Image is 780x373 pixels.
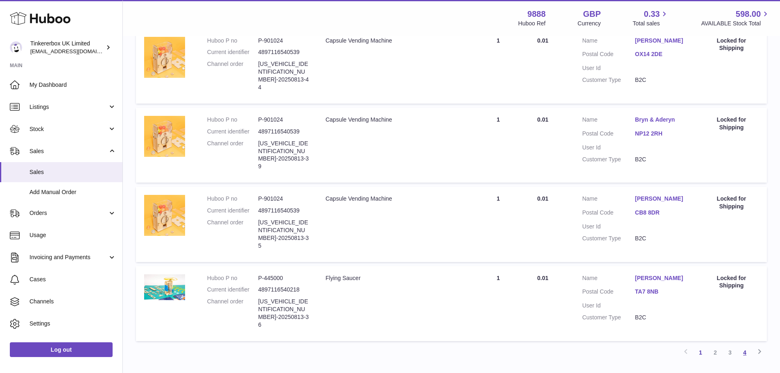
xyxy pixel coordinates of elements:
span: Cases [29,276,116,283]
a: TA7 8NB [635,288,688,296]
span: Total sales [633,20,669,27]
dd: B2C [635,235,688,242]
dt: Channel order [207,219,258,250]
td: 1 [468,266,529,341]
span: 598.00 [736,9,761,20]
div: Locked for Shipping [704,116,759,131]
dd: P-901024 [258,195,309,203]
dd: 4897116540539 [258,128,309,136]
dd: [US_VEHICLE_IDENTIFICATION_NUMBER]-20250813-44 [258,60,309,91]
dd: B2C [635,156,688,163]
dt: Channel order [207,60,258,91]
img: 1699977059.jpg [144,116,185,157]
dt: User Id [582,223,635,231]
strong: GBP [583,9,601,20]
dd: 4897116540539 [258,48,309,56]
dt: User Id [582,64,635,72]
dt: Postal Code [582,50,635,60]
dt: Huboo P no [207,274,258,282]
a: 1 [693,345,708,360]
a: 0.33 Total sales [633,9,669,27]
dd: [US_VEHICLE_IDENTIFICATION_NUMBER]-20250813-35 [258,219,309,250]
dd: B2C [635,76,688,84]
dt: Current identifier [207,207,258,215]
span: Sales [29,147,108,155]
img: internalAdmin-9888@internal.huboo.com [10,41,22,54]
dt: Current identifier [207,128,258,136]
dd: P-445000 [258,274,309,282]
dt: Huboo P no [207,195,258,203]
a: [PERSON_NAME] [635,37,688,45]
dd: [US_VEHICLE_IDENTIFICATION_NUMBER]-20250813-39 [258,140,309,171]
span: AVAILABLE Stock Total [701,20,770,27]
span: Channels [29,298,116,305]
dt: Customer Type [582,235,635,242]
dt: Customer Type [582,76,635,84]
a: NP12 2RH [635,130,688,138]
dt: Postal Code [582,288,635,298]
dt: Channel order [207,298,258,329]
a: Bryn & Aderyn [635,116,688,124]
a: [PERSON_NAME] [635,195,688,203]
dt: Channel order [207,140,258,171]
span: Add Manual Order [29,188,116,196]
div: Capsule Vending Machine [326,116,459,124]
dd: [US_VEHICLE_IDENTIFICATION_NUMBER]-20250813-36 [258,298,309,329]
dt: User Id [582,302,635,310]
a: OX14 2DE [635,50,688,58]
dt: Customer Type [582,156,635,163]
td: 1 [468,29,529,104]
dt: Customer Type [582,314,635,321]
div: Capsule Vending Machine [326,37,459,45]
a: 3 [723,345,737,360]
dt: Name [582,116,635,126]
img: 1699977059.jpg [144,37,185,78]
dd: P-901024 [258,37,309,45]
dd: B2C [635,314,688,321]
span: Sales [29,168,116,176]
dt: Name [582,37,635,47]
span: Listings [29,103,108,111]
span: Usage [29,231,116,239]
span: Settings [29,320,116,328]
a: [PERSON_NAME] [635,274,688,282]
img: 1699977059.jpg [144,195,185,236]
span: 0.33 [644,9,660,20]
strong: 9888 [527,9,546,20]
dt: Postal Code [582,209,635,219]
div: Tinkererbox UK Limited [30,40,104,55]
a: CB8 8DR [635,209,688,217]
dt: Current identifier [207,286,258,294]
div: Locked for Shipping [704,37,759,52]
span: Stock [29,125,108,133]
dt: Name [582,274,635,284]
a: 4 [737,345,752,360]
a: 598.00 AVAILABLE Stock Total [701,9,770,27]
div: Capsule Vending Machine [326,195,459,203]
span: Invoicing and Payments [29,253,108,261]
div: Huboo Ref [518,20,546,27]
dt: Postal Code [582,130,635,140]
td: 1 [468,187,529,262]
td: 1 [468,108,529,183]
span: 0.01 [537,275,548,281]
span: Orders [29,209,108,217]
span: 0.01 [537,37,548,44]
span: 0.01 [537,195,548,202]
dd: P-901024 [258,116,309,124]
div: Locked for Shipping [704,274,759,290]
dd: 4897116540539 [258,207,309,215]
a: 2 [708,345,723,360]
dd: 4897116540218 [258,286,309,294]
a: Log out [10,342,113,357]
div: Locked for Shipping [704,195,759,210]
span: [EMAIL_ADDRESS][DOMAIN_NAME] [30,48,120,54]
img: 98881728374925.jpg [144,274,185,301]
span: 0.01 [537,116,548,123]
dt: Huboo P no [207,116,258,124]
div: Currency [578,20,601,27]
dt: Current identifier [207,48,258,56]
div: Flying Saucer [326,274,459,282]
dt: Huboo P no [207,37,258,45]
span: My Dashboard [29,81,116,89]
